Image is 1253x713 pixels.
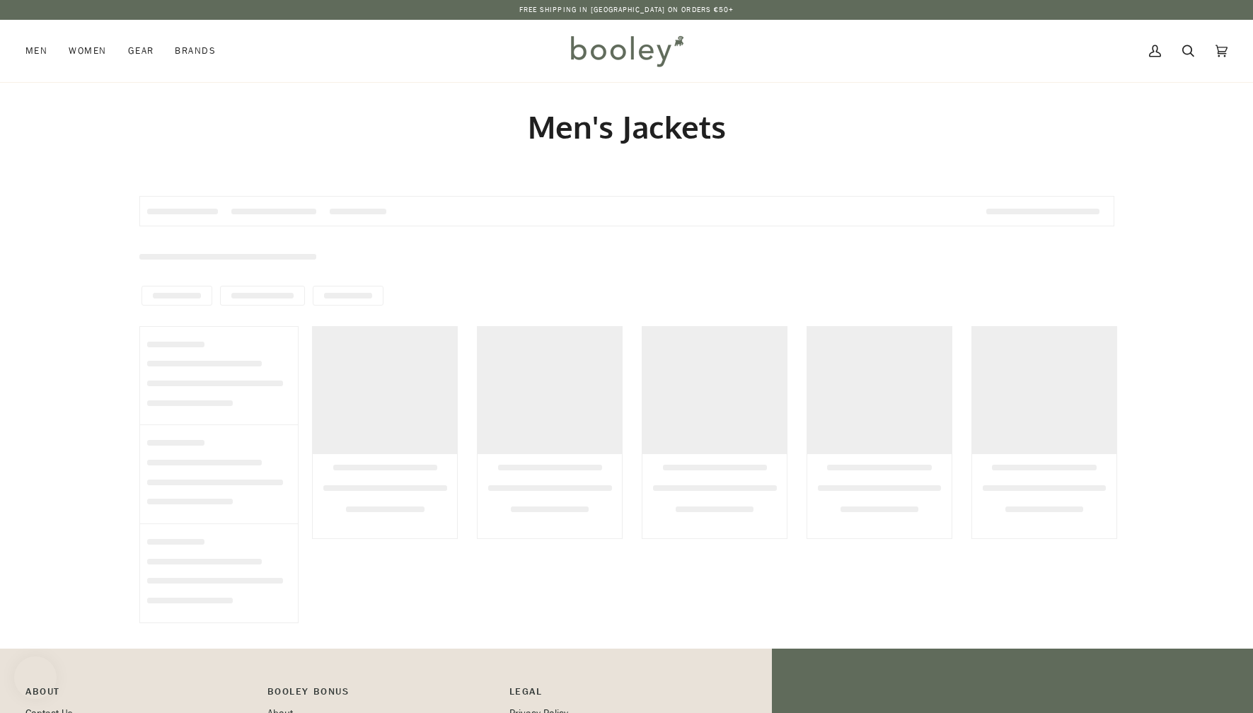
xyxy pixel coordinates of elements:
[14,656,57,699] iframe: Button to open loyalty program pop-up
[25,20,58,82] a: Men
[267,684,495,706] p: Booley Bonus
[139,108,1114,146] h1: Men's Jackets
[117,20,165,82] a: Gear
[565,30,688,71] img: Booley
[164,20,226,82] a: Brands
[509,684,737,706] p: Pipeline_Footer Sub
[69,44,106,58] span: Women
[58,20,117,82] a: Women
[128,44,154,58] span: Gear
[175,44,216,58] span: Brands
[519,4,734,16] p: Free Shipping in [GEOGRAPHIC_DATA] on Orders €50+
[25,44,47,58] span: Men
[25,684,253,706] p: Pipeline_Footer Main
